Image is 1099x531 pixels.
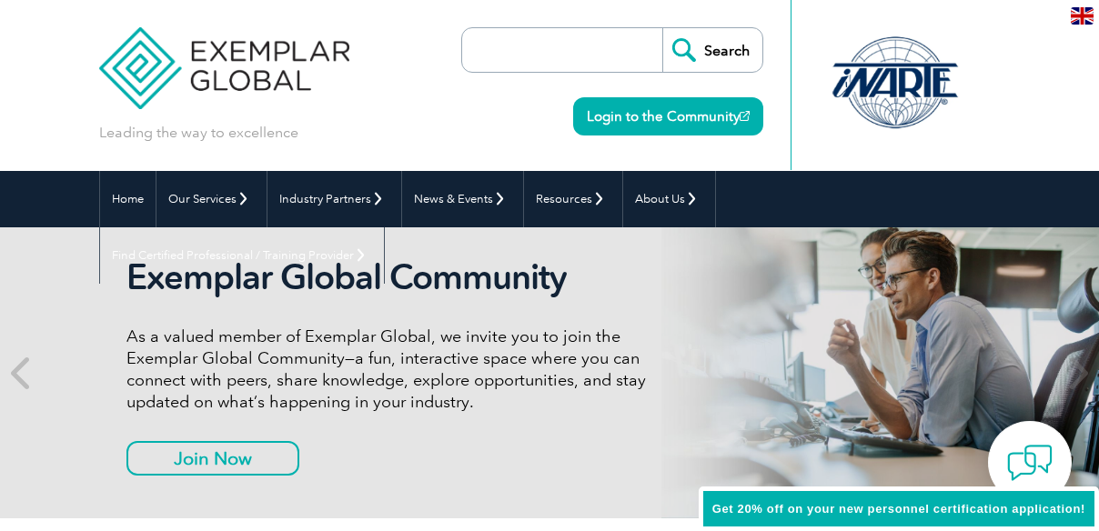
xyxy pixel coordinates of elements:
img: contact-chat.png [1007,440,1053,486]
a: About Us [623,171,715,227]
a: Our Services [156,171,267,227]
input: Search [662,28,762,72]
img: open_square.png [740,111,750,121]
p: Leading the way to excellence [99,123,298,143]
a: Resources [524,171,622,227]
a: Join Now [126,441,299,476]
a: Home [100,171,156,227]
span: Get 20% off on your new personnel certification application! [712,502,1085,516]
a: Find Certified Professional / Training Provider [100,227,384,284]
a: Login to the Community [573,97,763,135]
a: Industry Partners [267,171,401,227]
p: As a valued member of Exemplar Global, we invite you to join the Exemplar Global Community—a fun,... [126,326,685,413]
img: en [1071,7,1094,25]
a: News & Events [402,171,523,227]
